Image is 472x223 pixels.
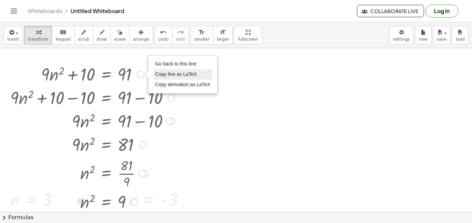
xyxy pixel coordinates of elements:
[114,37,125,42] span: erase
[419,37,427,42] span: new
[158,37,169,42] span: undo
[172,26,189,44] button: redoredo
[155,71,197,77] span: Copy line as LaTeX
[28,37,48,42] span: transform
[190,26,213,44] button: format_sizesmaller
[389,26,414,44] button: settings
[28,8,62,14] a: Whiteboards
[217,37,229,42] span: larger
[24,26,52,44] button: transform
[78,37,89,42] span: scrub
[456,37,465,42] span: load
[198,28,205,37] i: format_size
[234,26,262,44] button: fullscreen
[93,26,111,44] button: draw
[357,5,424,17] button: Collaborate Live
[154,26,172,44] button: undoundo
[129,26,153,44] button: arrange
[363,8,418,14] span: Collaborate Live
[437,37,446,42] span: save
[110,26,129,44] button: erase
[415,26,432,44] button: new
[425,4,458,18] button: Log in
[56,37,71,42] span: keypad
[155,61,196,67] span: Go back to this line
[52,26,75,44] button: keyboardkeypad
[3,26,23,44] button: insert
[238,37,258,42] span: fullscreen
[155,82,210,87] span: Copy derivation as LaTeX
[176,37,185,42] span: redo
[194,37,209,42] span: smaller
[393,37,410,42] span: settings
[433,26,451,44] button: save
[213,26,233,44] button: format_sizelarger
[60,28,66,37] i: keyboard
[452,26,469,44] button: load
[7,37,19,42] span: insert
[177,28,184,37] i: redo
[8,6,19,17] button: Toggle navigation
[160,28,167,37] i: undo
[74,26,93,44] button: scrub
[133,37,149,42] span: arrange
[219,28,226,37] i: format_size
[97,37,107,42] span: draw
